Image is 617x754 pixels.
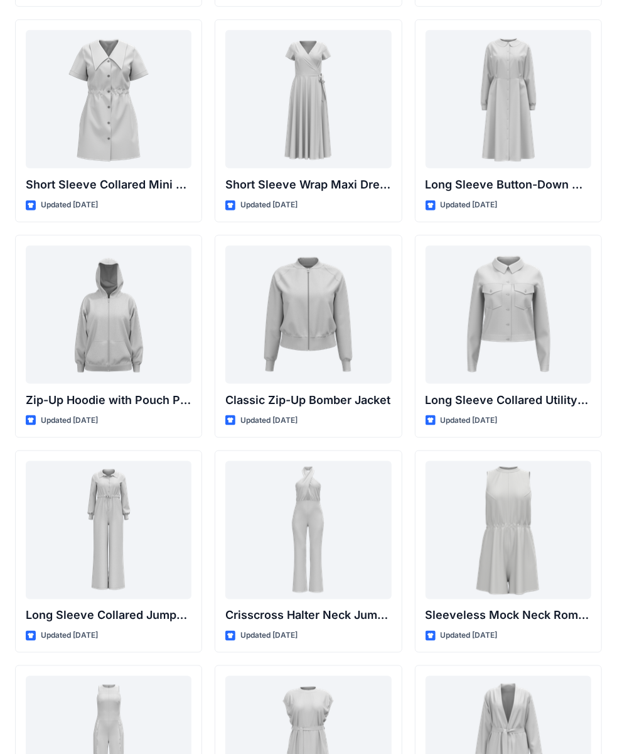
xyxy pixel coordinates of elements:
p: Updated [DATE] [240,414,298,427]
a: Long Sleeve Collared Jumpsuit with Belt [26,461,191,599]
p: Updated [DATE] [240,199,298,212]
p: Updated [DATE] [41,630,98,643]
p: Long Sleeve Button-Down Midi Dress [426,176,591,194]
a: Long Sleeve Collared Utility Jacket [426,246,591,384]
p: Updated [DATE] [441,630,498,643]
a: Sleeveless Mock Neck Romper with Drawstring Waist [426,461,591,599]
a: Zip-Up Hoodie with Pouch Pockets [26,246,191,384]
p: Updated [DATE] [41,199,98,212]
a: Crisscross Halter Neck Jumpsuit [225,461,391,599]
p: Updated [DATE] [240,630,298,643]
p: Crisscross Halter Neck Jumpsuit [225,607,391,625]
p: Classic Zip-Up Bomber Jacket [225,391,391,409]
a: Short Sleeve Wrap Maxi Dress [225,30,391,168]
a: Long Sleeve Button-Down Midi Dress [426,30,591,168]
a: Short Sleeve Collared Mini Dress with Drawstring Waist [26,30,191,168]
p: Updated [DATE] [441,414,498,427]
p: Long Sleeve Collared Jumpsuit with Belt [26,607,191,625]
p: Zip-Up Hoodie with Pouch Pockets [26,391,191,409]
p: Sleeveless Mock Neck Romper with Drawstring Waist [426,607,591,625]
p: Updated [DATE] [41,414,98,427]
p: Long Sleeve Collared Utility Jacket [426,391,591,409]
p: Updated [DATE] [441,199,498,212]
p: Short Sleeve Collared Mini Dress with Drawstring Waist [26,176,191,194]
a: Classic Zip-Up Bomber Jacket [225,246,391,384]
p: Short Sleeve Wrap Maxi Dress [225,176,391,194]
